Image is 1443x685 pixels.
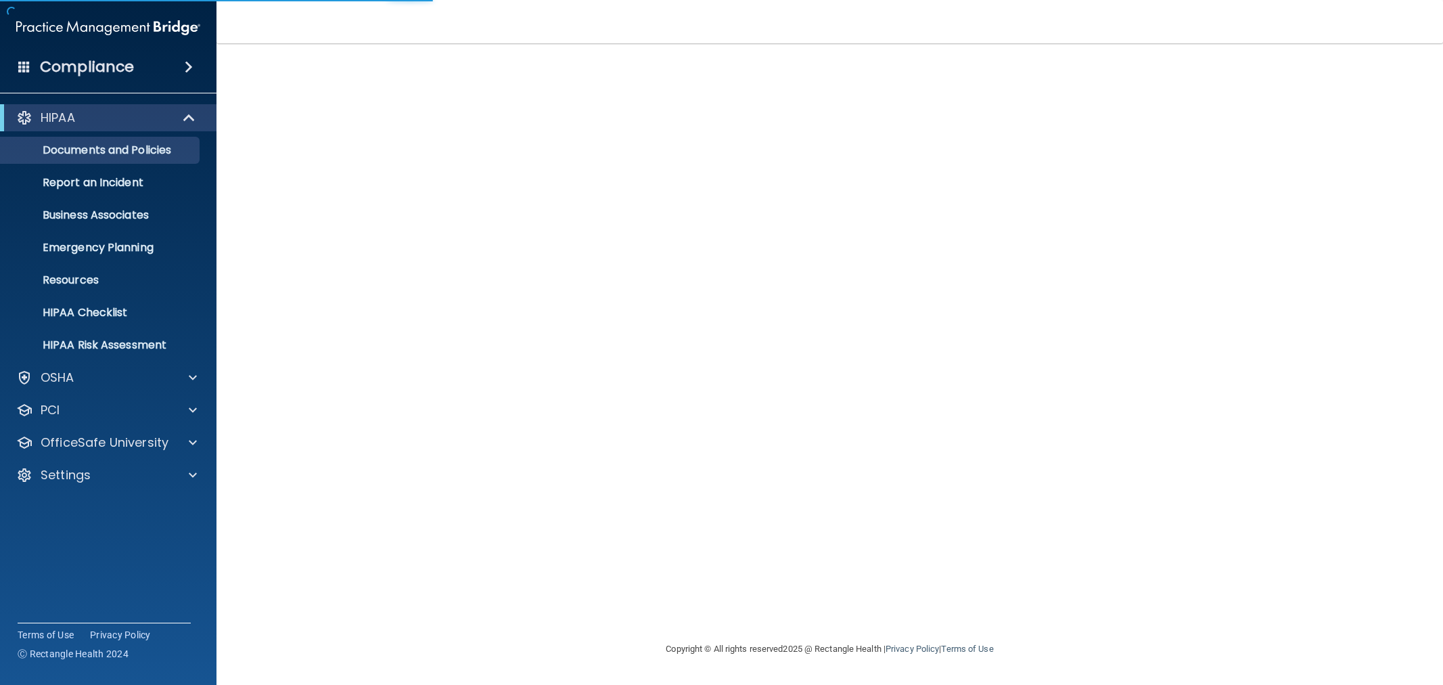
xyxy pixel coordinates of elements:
[941,644,993,654] a: Terms of Use
[41,402,60,418] p: PCI
[9,208,193,222] p: Business Associates
[9,273,193,287] p: Resources
[583,627,1077,671] div: Copyright © All rights reserved 2025 @ Rectangle Health | |
[9,241,193,255] p: Emergency Planning
[40,58,134,76] h4: Compliance
[9,143,193,157] p: Documents and Policies
[18,647,129,661] span: Ⓒ Rectangle Health 2024
[18,628,74,642] a: Terms of Use
[41,370,74,386] p: OSHA
[886,644,939,654] a: Privacy Policy
[9,176,193,190] p: Report an Incident
[41,110,75,126] p: HIPAA
[90,628,151,642] a: Privacy Policy
[16,370,197,386] a: OSHA
[16,435,197,451] a: OfficeSafe University
[16,402,197,418] a: PCI
[9,338,193,352] p: HIPAA Risk Assessment
[16,467,197,483] a: Settings
[16,14,200,41] img: PMB logo
[9,306,193,319] p: HIPAA Checklist
[41,467,91,483] p: Settings
[41,435,168,451] p: OfficeSafe University
[16,110,196,126] a: HIPAA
